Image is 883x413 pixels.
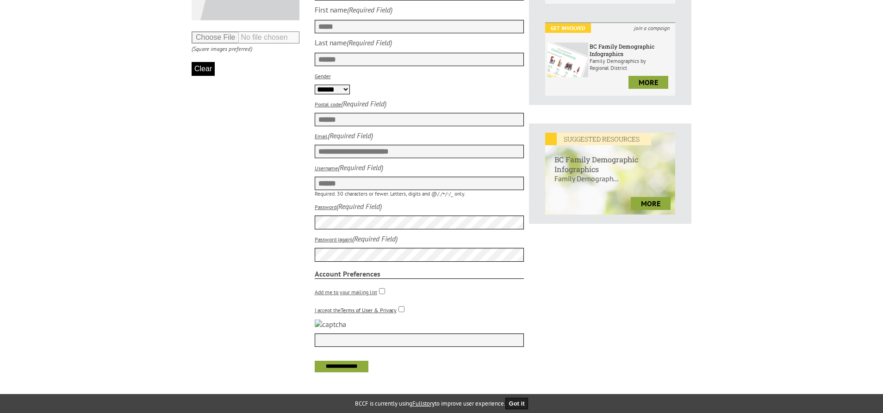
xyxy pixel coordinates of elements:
[315,133,328,140] label: Email
[341,307,397,314] a: Terms of User & Privacy
[315,236,352,243] label: Password (again)
[328,131,373,140] i: (Required Field)
[505,398,529,409] button: Got it
[412,400,435,407] a: Fullstory
[315,307,397,314] label: I accept the
[545,133,651,145] em: SUGGESTED RESOURCES
[315,320,346,329] img: captcha
[628,76,668,89] a: more
[315,73,331,80] label: Gender
[590,43,673,57] h6: BC Family Demographic Infographics
[545,145,675,174] h6: BC Family Demographic Infographics
[315,165,338,172] label: Username
[338,163,383,172] i: (Required Field)
[192,62,215,76] button: Clear
[631,197,671,210] a: more
[315,5,347,14] div: First name
[628,23,675,33] i: join a campaign
[347,38,392,47] i: (Required Field)
[315,289,377,296] label: Add me to your mailing list
[315,190,524,197] p: Required. 30 characters or fewer. Letters, digits and @/./+/-/_ only.
[352,234,398,243] i: (Required Field)
[315,203,336,210] label: Password
[336,202,382,211] i: (Required Field)
[315,101,341,108] label: Postal code
[545,23,591,33] em: Get Involved
[192,45,252,53] i: (Square images preferred)
[347,5,392,14] i: (Required Field)
[341,99,386,108] i: (Required Field)
[590,57,673,71] p: Family Demographics by Regional District
[315,269,524,279] strong: Account Preferences
[315,38,347,47] div: Last name
[545,174,675,192] p: Family Demograph...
